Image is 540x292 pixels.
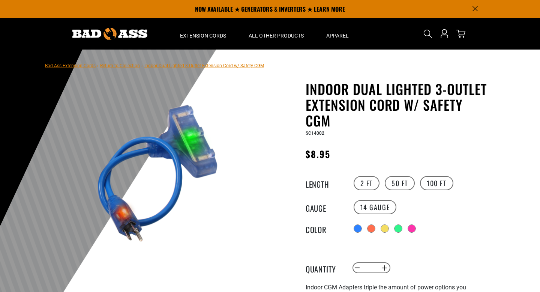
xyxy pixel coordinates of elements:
a: Return to Collection [100,63,140,68]
label: Quantity [306,263,343,273]
label: 100 FT [420,176,453,190]
legend: Color [306,224,343,233]
span: All Other Products [249,32,304,39]
label: 50 FT [385,176,415,190]
img: blue [67,83,248,263]
span: $8.95 [306,147,330,161]
legend: Gauge [306,202,343,212]
label: 2 FT [354,176,379,190]
summary: Extension Cords [169,18,237,50]
span: › [97,63,99,68]
label: 14 Gauge [354,200,397,214]
span: SC14002 [306,131,324,136]
legend: Length [306,178,343,188]
nav: breadcrumbs [45,61,264,70]
a: Bad Ass Extension Cords [45,63,96,68]
span: Indoor Dual Lighted 3-Outlet Extension Cord w/ Safety CGM [144,63,264,68]
h1: Indoor Dual Lighted 3-Outlet Extension Cord w/ Safety CGM [306,81,489,128]
span: Extension Cords [180,32,226,39]
summary: Search [422,28,434,40]
span: Apparel [326,32,349,39]
summary: All Other Products [237,18,315,50]
img: Bad Ass Extension Cords [72,28,147,40]
span: › [141,63,143,68]
summary: Apparel [315,18,360,50]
